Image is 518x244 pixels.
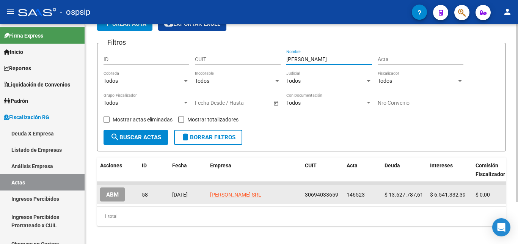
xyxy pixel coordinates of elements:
[286,100,301,106] span: Todos
[169,157,207,183] datatable-header-cell: Fecha
[430,162,453,168] span: Intereses
[272,99,280,107] button: Open calendar
[181,134,235,141] span: Borrar Filtros
[104,100,118,106] span: Todos
[347,162,358,168] span: Acta
[492,218,510,236] div: Open Intercom Messenger
[305,162,317,168] span: CUIT
[305,192,338,198] span: 30694033659
[4,48,23,56] span: Inicio
[104,78,118,84] span: Todos
[4,80,70,89] span: Liquidación de Convenios
[430,192,466,198] span: $ 6.541.332,39
[472,157,518,183] datatable-header-cell: Comisión Fiscalizador
[100,162,122,168] span: Acciones
[344,157,381,183] datatable-header-cell: Acta
[4,31,43,40] span: Firma Express
[6,7,15,16] mat-icon: menu
[104,37,130,48] h3: Filtros
[385,162,400,168] span: Deuda
[97,207,506,226] div: 1 total
[378,78,392,84] span: Todos
[503,7,512,16] mat-icon: person
[381,157,427,183] datatable-header-cell: Deuda
[139,157,169,183] datatable-header-cell: ID
[187,115,239,124] span: Mostrar totalizadores
[195,78,209,84] span: Todos
[142,162,147,168] span: ID
[142,192,148,198] span: 58
[476,162,505,177] span: Comisión Fiscalizador
[113,115,173,124] span: Mostrar actas eliminadas
[172,192,188,198] span: [DATE]
[174,130,242,145] button: Borrar Filtros
[4,64,31,72] span: Reportes
[164,20,220,27] span: Exportar EXCEL
[286,78,301,84] span: Todos
[229,100,266,106] input: Fecha fin
[110,132,119,142] mat-icon: search
[476,192,490,198] span: $ 0,00
[347,192,365,198] span: 146523
[427,157,472,183] datatable-header-cell: Intereses
[104,130,168,145] button: Buscar Actas
[207,157,302,183] datatable-header-cell: Empresa
[210,162,231,168] span: Empresa
[97,157,139,183] datatable-header-cell: Acciones
[103,20,146,27] span: Crear Acta
[181,132,190,142] mat-icon: delete
[195,100,223,106] input: Fecha inicio
[4,113,49,121] span: Fiscalización RG
[106,191,119,198] span: ABM
[385,192,423,198] span: $ 13.627.787,61
[60,4,90,20] span: - ospsip
[4,97,28,105] span: Padrón
[210,192,261,198] span: [PERSON_NAME] SRL
[100,187,125,201] button: ABM
[110,134,161,141] span: Buscar Actas
[302,157,344,183] datatable-header-cell: CUIT
[172,162,187,168] span: Fecha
